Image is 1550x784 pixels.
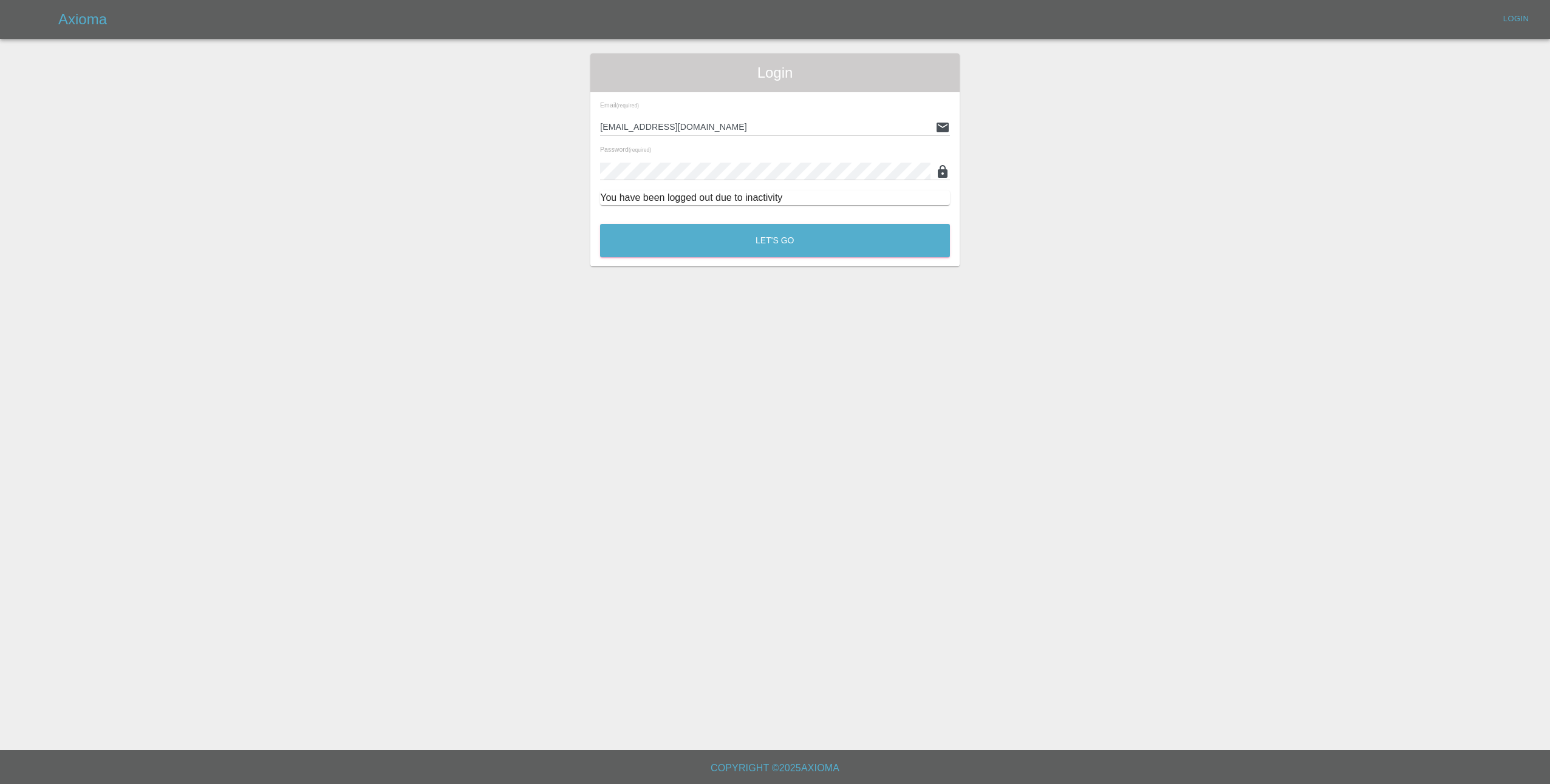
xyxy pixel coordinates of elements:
[58,10,107,29] h5: Axioma
[616,103,639,109] small: (required)
[600,101,639,109] span: Email
[10,760,1540,777] h6: Copyright © 2025 Axioma
[600,191,950,205] div: You have been logged out due to inactivity
[600,146,651,153] span: Password
[1497,10,1535,29] a: Login
[600,224,950,257] button: Let's Go
[629,147,651,153] small: (required)
[600,63,950,83] span: Login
